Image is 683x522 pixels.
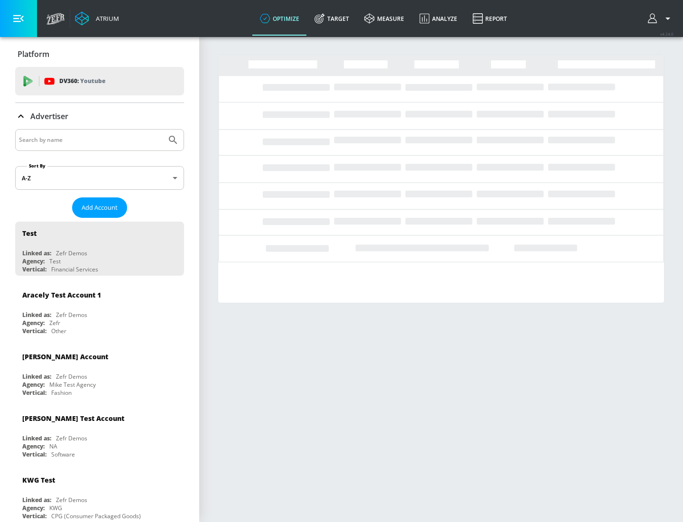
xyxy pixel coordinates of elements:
div: Zefr Demos [56,249,87,257]
div: TestLinked as:Zefr DemosAgency:TestVertical:Financial Services [15,222,184,276]
div: [PERSON_NAME] Account [22,352,108,361]
div: Zefr Demos [56,373,87,381]
button: Add Account [72,197,127,218]
div: A-Z [15,166,184,190]
div: [PERSON_NAME] Test AccountLinked as:Zefr DemosAgency:NAVertical:Software [15,407,184,461]
div: Atrium [92,14,119,23]
div: [PERSON_NAME] AccountLinked as:Zefr DemosAgency:Mike Test AgencyVertical:Fashion [15,345,184,399]
div: CPG (Consumer Packaged Goods) [51,512,141,520]
div: NA [49,442,57,450]
a: Atrium [75,11,119,26]
a: Analyze [412,1,465,36]
div: Zefr Demos [56,496,87,504]
div: Aracely Test Account 1Linked as:Zefr DemosAgency:ZefrVertical:Other [15,283,184,337]
input: Search by name [19,134,163,146]
div: Vertical: [22,389,46,397]
div: KWG [49,504,62,512]
div: Aracely Test Account 1 [22,290,101,299]
div: Zefr Demos [56,434,87,442]
a: measure [357,1,412,36]
div: Zefr Demos [56,311,87,319]
div: Fashion [51,389,72,397]
div: Software [51,450,75,458]
div: Vertical: [22,512,46,520]
p: DV360: [59,76,105,86]
div: KWG Test [22,475,55,485]
a: Target [307,1,357,36]
div: Vertical: [22,327,46,335]
p: Advertiser [30,111,68,121]
div: Vertical: [22,265,46,273]
span: Add Account [82,202,118,213]
div: Zefr [49,319,60,327]
div: Vertical: [22,450,46,458]
p: Platform [18,49,49,59]
div: Linked as: [22,434,51,442]
a: optimize [252,1,307,36]
div: Linked as: [22,249,51,257]
span: v 4.24.0 [660,31,674,37]
div: Test [22,229,37,238]
div: Linked as: [22,496,51,504]
div: Linked as: [22,311,51,319]
div: Agency: [22,381,45,389]
div: Linked as: [22,373,51,381]
div: Agency: [22,504,45,512]
div: Test [49,257,61,265]
label: Sort By [27,163,47,169]
div: Platform [15,41,184,67]
div: Agency: [22,442,45,450]
div: [PERSON_NAME] Test Account [22,414,124,423]
div: Mike Test Agency [49,381,96,389]
div: Advertiser [15,103,184,130]
div: DV360: Youtube [15,67,184,95]
a: Report [465,1,515,36]
div: Agency: [22,319,45,327]
p: Youtube [80,76,105,86]
div: Agency: [22,257,45,265]
div: Financial Services [51,265,98,273]
div: Other [51,327,66,335]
